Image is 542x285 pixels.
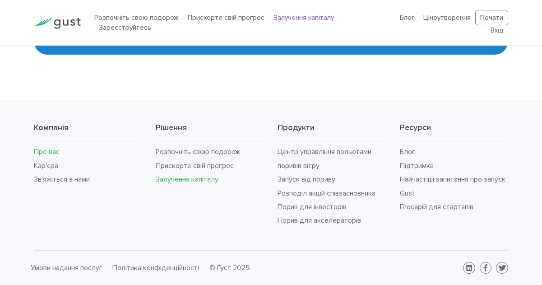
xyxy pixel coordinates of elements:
a: Прискорте свій прогрес [156,161,234,170]
a: Вхід [491,26,504,34]
a: Залучення капіталу [273,14,334,22]
a: Порив для інвесторів [278,202,347,211]
font: Рішення [156,123,187,132]
a: Кар'єра [34,161,58,170]
a: Блог [400,147,415,156]
a: Глосарій для стартапів [400,202,473,211]
font: Компанія [34,123,69,132]
a: Розпочніть свою подорож [94,14,179,22]
a: Запуск від пориву [278,175,335,183]
a: Зареєструйтесь [99,23,151,32]
a: Підтримка [400,161,434,170]
font: © Густ 2025 [209,263,250,272]
a: Блог [400,14,414,22]
font: Почати [480,14,503,22]
a: Політика конфіденційності [112,263,199,272]
img: Логотип Gust [34,18,81,29]
a: Про нас [34,147,60,156]
a: Центр управління польотами поривів вітру [278,147,371,169]
font: Продукти [278,123,315,132]
a: Розподіл акцій співзасновника [278,189,375,197]
a: Розпочніть свою подорож [156,147,240,156]
font: Ресурси [400,123,431,132]
a: Порив для акселераторів [278,216,361,224]
a: Почати [475,10,508,26]
a: Залучення капіталу [156,175,218,183]
a: Ціноутворення [423,14,471,22]
a: Зв'яжіться з нами [34,175,90,183]
a: Умови надання послуг [31,263,102,272]
a: Найчастіші запитання про запуск Gust [400,175,505,197]
a: Прискорте свій прогрес [188,14,264,22]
